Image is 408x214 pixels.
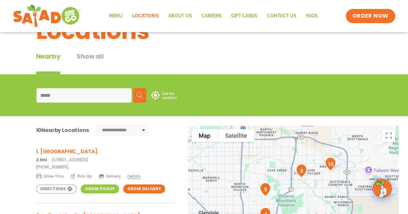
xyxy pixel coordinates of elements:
span: Drive-Thru [36,173,64,179]
img: new-SAG-logo-768×292 [13,3,81,29]
strong: 2.1mi [36,157,47,163]
img: wpChatIcon [373,179,391,197]
img: use-location.svg [151,91,177,100]
a: Directions [36,184,76,193]
span: Delivery [98,173,121,179]
div: Tabbed content [36,51,120,74]
a: Careers [196,9,226,23]
div: Nearby Locations [36,126,89,134]
div: Nearby [36,51,61,74]
span: Pick-Up [70,173,92,179]
a: FAQs [301,9,322,23]
button: Show street map [191,129,218,142]
div: 10 [322,154,339,173]
span: ORDER NOW [352,12,388,20]
button: Show all [76,51,104,74]
a: 1. [GEOGRAPHIC_DATA] 2.1mi[STREET_ADDRESS] [36,147,175,163]
img: search.svg [136,92,143,98]
button: Toggle fullscreen view [382,129,395,142]
div: 8 [293,161,310,180]
a: ORDER NOW [346,9,395,23]
a: Locations [127,9,163,23]
span: Details [127,173,140,179]
nav: Menu [104,9,322,23]
button: Show satellite imagery [218,129,254,142]
a: About Us [163,9,196,23]
a: Order Delivery [123,184,165,193]
a: Contact Us [262,9,301,23]
h3: 1. [GEOGRAPHIC_DATA] [36,147,175,155]
a: [PHONE_NUMBER] [36,164,175,170]
a: Order Pickup [81,184,119,193]
p: [STREET_ADDRESS] [36,157,175,163]
a: Menu [104,9,127,23]
span: 10 [36,126,42,134]
a: GIFT CARDS [226,9,262,23]
a: Drive-Thru Pick-Up Delivery Details [36,171,175,179]
div: 9 [257,180,274,199]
